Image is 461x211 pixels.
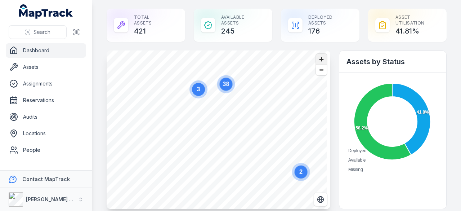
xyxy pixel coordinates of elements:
[26,196,85,202] strong: [PERSON_NAME] Group
[6,43,86,58] a: Dashboard
[6,143,86,157] a: People
[316,65,327,75] button: Zoom out
[6,110,86,124] a: Audits
[33,28,50,36] span: Search
[197,86,200,92] text: 3
[314,193,327,206] button: Switch to Satellite View
[299,169,303,175] text: 2
[19,4,73,19] a: MapTrack
[6,93,86,107] a: Reservations
[346,57,439,67] h2: Assets by Status
[6,76,86,91] a: Assignments
[316,54,327,65] button: Zoom in
[107,50,327,209] canvas: Map
[6,60,86,74] a: Assets
[348,167,363,172] span: Missing
[223,81,229,87] text: 38
[22,176,70,182] strong: Contact MapTrack
[348,148,367,153] span: Deployed
[9,25,67,39] button: Search
[6,126,86,141] a: Locations
[348,158,366,163] span: Available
